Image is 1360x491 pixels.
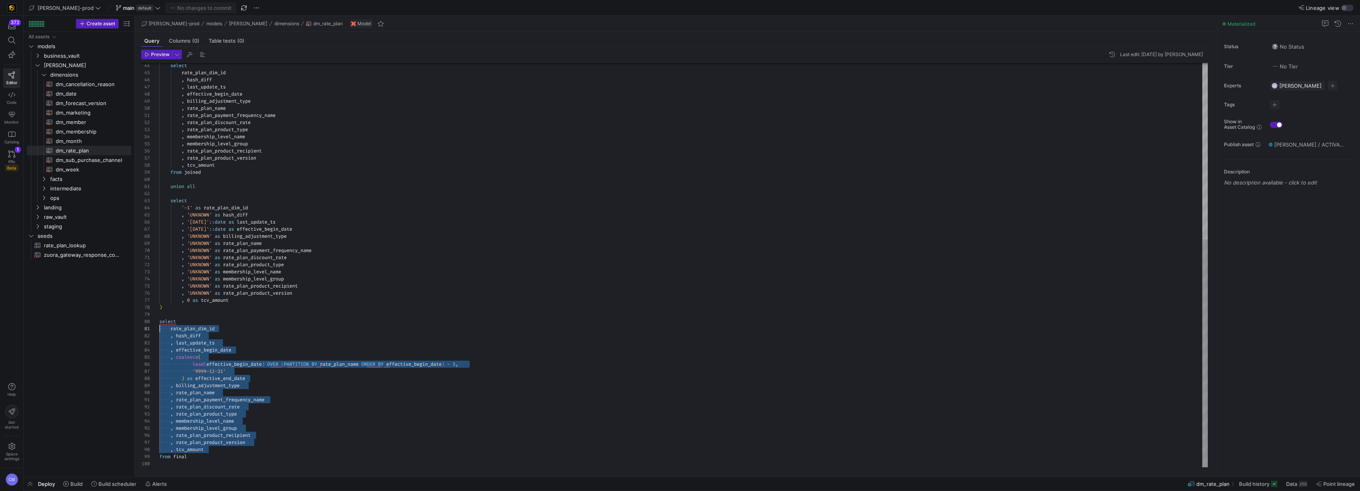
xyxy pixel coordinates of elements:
[141,211,150,218] div: 65
[3,128,20,147] a: Catalog
[215,261,220,268] span: as
[1299,481,1307,487] div: 250
[193,297,198,303] span: as
[44,61,130,70] span: [PERSON_NAME]
[27,70,131,79] div: Press SPACE to select this row.
[98,481,136,487] span: Build scheduler
[1323,481,1355,487] span: Point lineage
[1272,43,1304,50] span: No Status
[187,162,215,168] span: tcv_amount
[267,361,278,367] span: OVER
[181,119,184,126] span: ,
[170,333,173,339] span: ,
[187,148,262,154] span: rate_plan_product_recipient
[181,148,184,154] span: ,
[223,261,284,268] span: rate_plan_product_type
[38,231,130,241] span: seeds
[204,19,224,28] button: models
[176,354,198,360] span: coalesce
[27,155,131,165] div: Press SPACE to select this row.
[1224,142,1254,147] span: Publish asset
[50,175,130,184] span: facts
[1306,5,1339,11] span: Lineage view
[27,250,131,260] a: zuora_gateway_response_codes​​​​​​
[3,1,20,15] a: https://storage.googleapis.com/y42-prod-data-exchange/images/uAsz27BndGEK0hZWDFeOjoxA7jCwgK9jE472...
[181,269,184,275] span: ,
[44,203,130,212] span: landing
[181,162,184,168] span: ,
[141,261,150,268] div: 72
[198,354,201,360] span: (
[223,283,298,289] span: rate_plan_product_recipient
[1224,119,1255,130] span: Show in Asset Catalog
[88,477,140,491] button: Build scheduler
[3,68,20,88] a: Editor
[187,183,195,190] span: all
[1272,63,1278,70] img: No tier
[141,147,150,154] div: 56
[141,233,150,240] div: 68
[27,32,131,41] div: Press SPACE to select this row.
[141,268,150,275] div: 73
[209,219,215,225] span: ::
[361,361,375,367] span: ORDER
[141,218,150,226] div: 66
[3,108,20,128] a: Monitor
[27,174,131,184] div: Press SPACE to select this row.
[27,165,131,174] div: Press SPACE to select this row.
[215,226,226,232] span: date
[204,361,206,367] span: (
[1283,477,1311,491] button: Data250
[187,226,209,232] span: '[DATE]'
[170,62,187,69] span: select
[6,80,17,85] span: Editor
[1235,477,1281,491] button: Build history
[281,361,284,367] span: (
[181,126,184,133] span: ,
[187,233,212,239] span: 'UNKNOWN'
[237,226,292,232] span: effective_begin_date
[1267,139,1346,150] button: [PERSON_NAME] / ACTIVATION / DM_RATE_PLAN
[1313,477,1358,491] button: Point lineage
[320,361,359,367] span: rate_plan_name
[136,5,153,11] span: default
[4,451,19,461] span: Space settings
[3,471,20,488] button: CM
[215,290,220,296] span: as
[7,392,17,397] span: Help
[187,297,190,303] span: 0
[223,276,284,282] span: membership_level_group
[1270,41,1306,52] button: No statusNo Status
[50,184,130,193] span: intermediate
[181,205,193,211] span: '-1'
[1239,481,1269,487] span: Build history
[142,477,170,491] button: Alerts
[144,38,159,43] span: Query
[27,231,131,241] div: Press SPACE to select this row.
[27,89,131,98] div: Press SPACE to select this row.
[141,133,150,140] div: 54
[151,52,170,57] span: Preview
[141,69,150,76] div: 45
[141,90,150,98] div: 48
[27,117,131,127] a: dm_member​​​​​​​​​​
[141,318,150,325] div: 80
[114,3,162,13] button: maindefault
[44,250,122,260] span: zuora_gateway_response_codes​​​​​​
[209,226,215,232] span: ::
[159,318,176,325] span: select
[187,105,226,111] span: rate_plan_name
[50,194,130,203] span: ops
[1224,179,1357,186] p: No description available - click to edit
[141,76,150,83] div: 46
[237,219,276,225] span: last_update_ts
[181,219,184,225] span: ,
[44,213,130,222] span: raw_vault
[56,99,122,108] span: dm_forecast_version​​​​​​​​​​
[193,361,204,367] span: lead
[181,134,184,140] span: ,
[5,165,18,171] span: Beta
[27,98,131,108] div: Press SPACE to select this row.
[27,165,131,174] a: dm_week​​​​​​​​​​
[170,354,173,360] span: ,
